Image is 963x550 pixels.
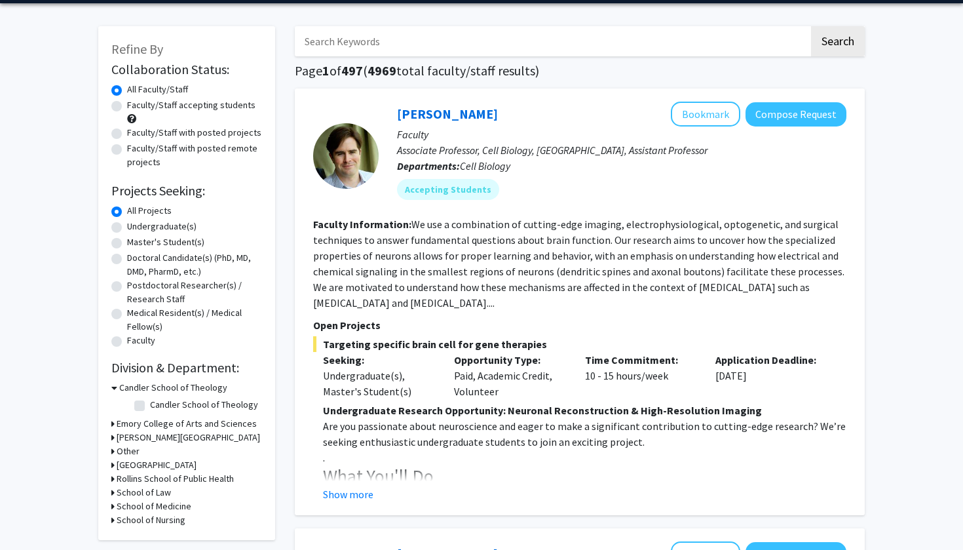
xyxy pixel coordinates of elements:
div: [DATE] [706,352,837,399]
h3: Emory College of Arts and Sciences [117,417,257,431]
button: Add Matt Rowan to Bookmarks [671,102,740,127]
a: [PERSON_NAME] [397,106,498,122]
fg-read-more: We use a combination of cutting-edge imaging, electrophysiological, optogenetic, and surgical tec... [313,218,844,309]
h2: Projects Seeking: [111,183,262,199]
b: Faculty Information: [313,218,411,231]
mat-chip: Accepting Students [397,179,499,200]
label: Faculty/Staff with posted remote projects [127,142,262,169]
p: . [323,450,846,465]
label: All Projects [127,204,172,218]
b: Departments: [397,159,460,172]
iframe: Chat [10,491,56,540]
label: All Faculty/Staff [127,83,188,96]
p: Associate Professor, Cell Biology, [GEOGRAPHIC_DATA], Assistant Professor [397,142,846,158]
input: Search Keywords [295,26,809,56]
p: Time Commitment: [585,352,696,368]
span: Refine By [111,41,163,57]
div: Paid, Academic Credit, Volunteer [444,352,575,399]
button: Search [811,26,865,56]
h3: School of Law [117,486,171,500]
h3: [PERSON_NAME][GEOGRAPHIC_DATA] [117,431,260,444]
h2: Division & Department: [111,360,262,376]
h3: Other [117,444,140,458]
p: Application Deadline: [715,352,827,368]
h3: Candler School of Theology [119,381,227,395]
h3: Rollins School of Public Health [117,472,234,486]
label: Master's Student(s) [127,235,204,249]
h1: Page of ( total faculty/staff results) [295,63,865,79]
button: Show more [323,486,373,502]
span: 4969 [368,62,396,79]
label: Postdoctoral Researcher(s) / Research Staff [127,279,262,306]
div: Undergraduate(s), Master's Student(s) [323,368,434,399]
h3: School of Nursing [117,513,185,527]
span: 497 [341,62,363,79]
label: Faculty/Staff with posted projects [127,126,261,140]
span: Cell Biology [460,159,510,172]
label: Candler School of Theology [150,398,258,412]
label: Doctoral Candidate(s) (PhD, MD, DMD, PharmD, etc.) [127,251,262,279]
p: Faculty [397,127,846,142]
span: Targeting specific brain cell for gene therapies [313,336,846,352]
label: Faculty/Staff accepting students [127,98,255,112]
button: Compose Request to Matt Rowan [746,102,846,127]
h3: What You'll Do [323,465,846,488]
h3: School of Medicine [117,500,191,513]
p: Are you passionate about neuroscience and eager to make a significant contribution to cutting-edg... [323,418,846,450]
span: 1 [322,62,330,79]
p: Opportunity Type: [454,352,565,368]
div: 10 - 15 hours/week [575,352,706,399]
p: Open Projects [313,317,846,333]
label: Medical Resident(s) / Medical Fellow(s) [127,306,262,334]
label: Undergraduate(s) [127,220,197,233]
h2: Collaboration Status: [111,62,262,77]
h3: [GEOGRAPHIC_DATA] [117,458,197,472]
strong: Undergraduate Research Opportunity: Neuronal Reconstruction & High-Resolution Imaging [323,404,762,417]
label: Faculty [127,334,155,347]
p: Seeking: [323,352,434,368]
